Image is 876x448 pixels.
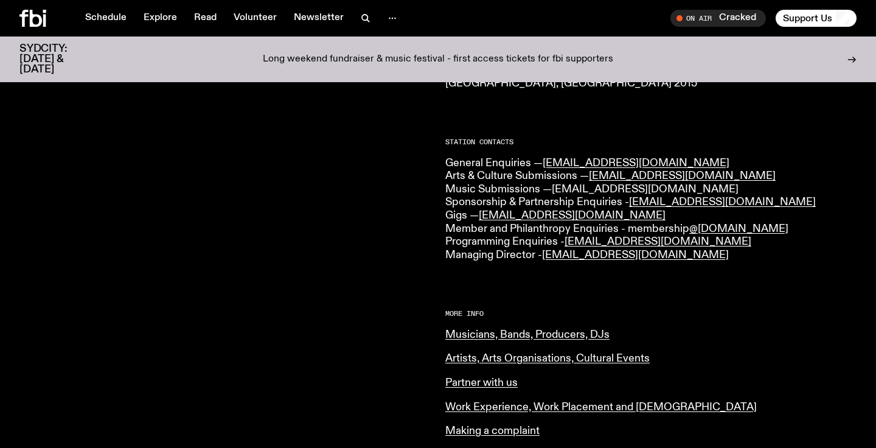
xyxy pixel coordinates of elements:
a: Artists, Arts Organisations, Cultural Events [445,353,650,364]
a: [EMAIL_ADDRESS][DOMAIN_NAME] [543,158,729,169]
a: Partner with us [445,377,518,388]
a: [EMAIL_ADDRESS][DOMAIN_NAME] [479,210,666,221]
button: On AirCracked [670,10,766,27]
a: [EMAIL_ADDRESS][DOMAIN_NAME] [542,250,729,261]
a: Work Experience, Work Placement and [DEMOGRAPHIC_DATA] [445,402,757,413]
a: @[DOMAIN_NAME] [689,223,788,234]
a: Schedule [78,10,134,27]
a: Read [187,10,224,27]
p: General Enquiries — Arts & Culture Submissions — Music Submissions — Sponsorship & Partnership En... [445,157,857,262]
a: Newsletter [287,10,351,27]
button: Support Us [776,10,857,27]
a: Making a complaint [445,425,540,436]
a: [EMAIL_ADDRESS][DOMAIN_NAME] [565,236,751,247]
h2: Station Contacts [445,139,857,145]
a: Explore [136,10,184,27]
h3: SYDCITY: [DATE] & [DATE] [19,44,97,75]
p: Long weekend fundraiser & music festival - first access tickets for fbi supporters [263,54,613,65]
a: [EMAIL_ADDRESS][DOMAIN_NAME] [589,170,776,181]
span: Support Us [783,13,832,24]
a: [EMAIL_ADDRESS][DOMAIN_NAME] [629,197,816,208]
a: [EMAIL_ADDRESS][DOMAIN_NAME] [552,184,739,195]
a: Volunteer [226,10,284,27]
a: Musicians, Bands, Producers, DJs [445,329,610,340]
h2: More Info [445,310,857,317]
